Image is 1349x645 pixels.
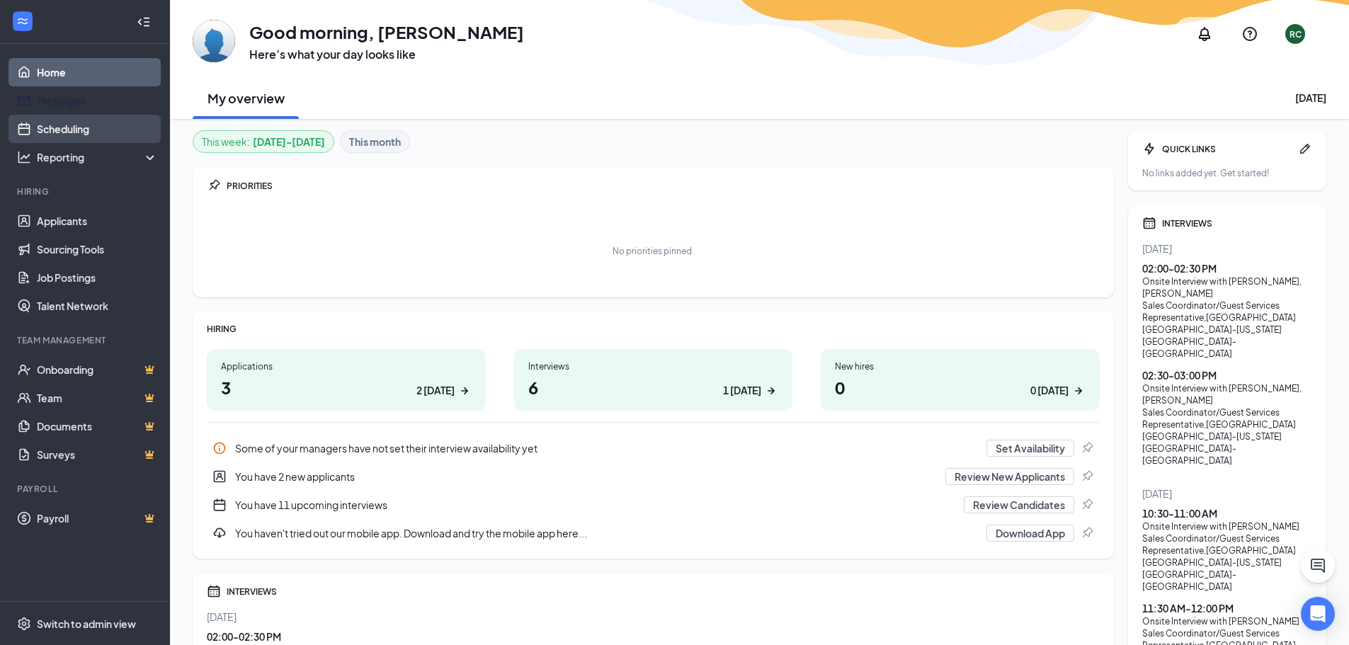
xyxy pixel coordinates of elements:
svg: Collapse [137,15,151,29]
div: 2 [DATE] [416,383,455,398]
svg: QuestionInfo [1241,25,1258,42]
div: [DATE] [207,610,1100,624]
a: Sourcing Tools [37,235,158,263]
button: ChatActive [1301,549,1335,583]
svg: Calendar [1142,216,1156,230]
svg: ArrowRight [1071,384,1086,398]
div: PRIORITIES [227,180,1100,192]
svg: CalendarNew [212,498,227,512]
svg: Analysis [17,150,31,164]
h1: 3 [221,375,472,399]
div: 02:00 - 02:30 PM [1142,261,1312,275]
a: SurveysCrown [37,440,158,469]
a: Talent Network [37,292,158,320]
div: Onsite Interview with [PERSON_NAME], [PERSON_NAME] [1142,382,1312,406]
a: UserEntityYou have 2 new applicantsReview New ApplicantsPin [207,462,1100,491]
div: INTERVIEWS [1162,217,1312,229]
div: No links added yet. Get started! [1142,167,1312,179]
svg: Pen [1298,142,1312,156]
button: Review New Applicants [945,468,1074,485]
div: [DATE] [1142,241,1312,256]
svg: Pin [1080,469,1094,484]
div: 02:30 - 03:00 PM [1142,368,1312,382]
button: Download App [986,525,1074,542]
div: 10:30 - 11:00 AM [1142,506,1312,520]
a: Applicants [37,207,158,235]
svg: ChatActive [1309,557,1326,574]
div: INTERVIEWS [227,586,1100,598]
a: Interviews61 [DATE]ArrowRight [514,349,793,411]
div: No priorities pinned. [613,245,694,257]
h1: 6 [528,375,779,399]
div: You have 2 new applicants [235,469,937,484]
div: Switch to admin view [37,617,136,631]
div: Sales Coordinator/Guest Services Representative , [GEOGRAPHIC_DATA] [GEOGRAPHIC_DATA]-[US_STATE][... [1142,299,1312,360]
div: New hires [835,360,1086,372]
h1: Good morning, [PERSON_NAME] [249,20,524,44]
div: Some of your managers have not set their interview availability yet [235,441,978,455]
svg: Notifications [1196,25,1213,42]
div: Sales Coordinator/Guest Services Representative , [GEOGRAPHIC_DATA] [GEOGRAPHIC_DATA]-[US_STATE][... [1142,532,1312,593]
div: You haven't tried out our mobile app. Download and try the mobile app here... [235,526,978,540]
a: Messages [37,86,158,115]
svg: Settings [17,617,31,631]
svg: Pin [1080,526,1094,540]
div: Onsite Interview with [PERSON_NAME] [1142,615,1312,627]
a: Job Postings [37,263,158,292]
div: Hiring [17,185,155,198]
div: RC [1290,28,1302,40]
a: TeamCrown [37,384,158,412]
svg: WorkstreamLogo [16,14,30,28]
div: Sales Coordinator/Guest Services Representative , [GEOGRAPHIC_DATA] [GEOGRAPHIC_DATA]-[US_STATE][... [1142,406,1312,467]
a: Scheduling [37,115,158,143]
div: You have 11 upcoming interviews [207,491,1100,519]
div: This week : [202,134,325,149]
img: Ryan Cruel [193,20,235,62]
a: PayrollCrown [37,504,158,532]
div: You have 2 new applicants [207,462,1100,491]
div: [DATE] [1142,486,1312,501]
button: Set Availability [986,440,1074,457]
a: Applications32 [DATE]ArrowRight [207,349,486,411]
svg: ArrowRight [457,384,472,398]
div: Applications [221,360,472,372]
h3: Here’s what your day looks like [249,47,524,62]
div: 11:30 AM - 12:00 PM [1142,601,1312,615]
svg: Bolt [1142,142,1156,156]
div: HIRING [207,323,1100,335]
button: Review Candidates [964,496,1074,513]
a: CalendarNewYou have 11 upcoming interviewsReview CandidatesPin [207,491,1100,519]
b: [DATE] - [DATE] [253,134,325,149]
svg: Calendar [207,584,221,598]
a: DownloadYou haven't tried out our mobile app. Download and try the mobile app here...Download AppPin [207,519,1100,547]
div: Payroll [17,483,155,495]
div: 0 [DATE] [1030,383,1069,398]
a: Home [37,58,158,86]
a: New hires00 [DATE]ArrowRight [821,349,1100,411]
div: You have 11 upcoming interviews [235,498,955,512]
div: Onsite Interview with [PERSON_NAME], [PERSON_NAME] [1142,275,1312,299]
a: InfoSome of your managers have not set their interview availability yetSet AvailabilityPin [207,434,1100,462]
div: 1 [DATE] [723,383,761,398]
div: You haven't tried out our mobile app. Download and try the mobile app here... [207,519,1100,547]
div: QUICK LINKS [1162,143,1292,155]
div: Some of your managers have not set their interview availability yet [207,434,1100,462]
svg: UserEntity [212,469,227,484]
div: Team Management [17,334,155,346]
div: Interviews [528,360,779,372]
b: This month [349,134,401,149]
h1: 0 [835,375,1086,399]
svg: Pin [1080,498,1094,512]
div: Open Intercom Messenger [1301,597,1335,631]
svg: Download [212,526,227,540]
svg: ArrowRight [764,384,778,398]
svg: Pin [1080,441,1094,455]
div: 02:00 - 02:30 PM [207,629,1100,644]
svg: Pin [207,178,221,193]
a: DocumentsCrown [37,412,158,440]
svg: Info [212,441,227,455]
div: Onsite Interview with [PERSON_NAME] [1142,520,1312,532]
div: Reporting [37,150,159,164]
a: OnboardingCrown [37,355,158,384]
div: [DATE] [1295,91,1326,105]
